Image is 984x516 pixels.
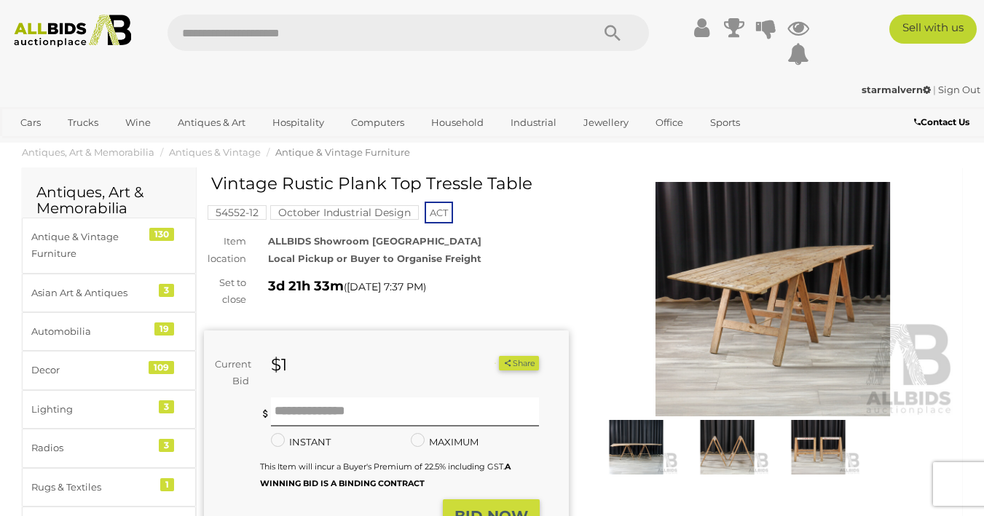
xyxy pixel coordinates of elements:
[31,285,151,301] div: Asian Art & Antiques
[36,184,181,216] h2: Antiques, Art & Memorabilia
[270,207,419,218] a: October Industrial Design
[22,218,196,274] a: Antique & Vintage Furniture 130
[889,15,977,44] a: Sell with us
[160,478,174,491] div: 1
[260,461,511,488] b: A WINNING BID IS A BINDING CONTRACT
[422,111,493,135] a: Household
[576,15,649,51] button: Search
[159,400,174,413] div: 3
[168,111,255,135] a: Antiques & Art
[701,111,749,135] a: Sports
[22,429,196,467] a: Radios 3
[591,182,956,417] img: Vintage Rustic Plank Top Tressle Table
[208,205,267,220] mark: 54552-12
[344,281,426,293] span: ( )
[116,111,160,135] a: Wine
[149,228,174,241] div: 130
[938,84,980,95] a: Sign Out
[271,354,287,375] strong: $1
[914,114,973,130] a: Contact Us
[159,284,174,297] div: 3
[208,207,267,218] a: 54552-12
[594,420,678,474] img: Vintage Rustic Plank Top Tressle Table
[169,146,261,158] a: Antiques & Vintage
[776,420,860,474] img: Vintage Rustic Plank Top Tressle Table
[31,362,151,378] div: Decor
[260,461,511,488] small: This Item will incur a Buyer's Premium of 22.5% including GST.
[31,479,151,496] div: Rugs & Textiles
[347,280,423,293] span: [DATE] 7:37 PM
[193,233,257,267] div: Item location
[31,401,151,418] div: Lighting
[862,84,933,95] a: starmalvern
[268,235,481,247] strong: ALLBIDS Showroom [GEOGRAPHIC_DATA]
[263,111,334,135] a: Hospitality
[646,111,693,135] a: Office
[425,202,453,223] span: ACT
[685,420,769,474] img: Vintage Rustic Plank Top Tressle Table
[275,146,410,158] a: Antique & Vintage Furniture
[499,356,539,371] button: Share
[22,351,196,389] a: Decor 109
[159,439,174,452] div: 3
[22,390,196,429] a: Lighting 3
[154,322,174,336] div: 19
[11,135,133,159] a: [GEOGRAPHIC_DATA]
[482,356,497,370] li: Watch this item
[574,111,638,135] a: Jewellery
[270,205,419,220] mark: October Industrial Design
[22,274,196,312] a: Asian Art & Antiques 3
[862,84,931,95] strong: starmalvern
[933,84,936,95] span: |
[7,15,138,47] img: Allbids.com.au
[268,253,481,264] strong: Local Pickup or Buyer to Organise Freight
[58,111,108,135] a: Trucks
[501,111,566,135] a: Industrial
[22,146,154,158] a: Antiques, Art & Memorabilia
[204,356,260,390] div: Current Bid
[411,434,479,450] label: MAXIMUM
[22,312,196,351] a: Automobilia 19
[914,116,969,127] b: Contact Us
[149,361,174,374] div: 109
[31,440,151,456] div: Radios
[268,278,344,294] strong: 3d 21h 33m
[22,468,196,507] a: Rugs & Textiles 1
[271,434,331,450] label: INSTANT
[11,111,50,135] a: Cars
[31,229,151,263] div: Antique & Vintage Furniture
[342,111,414,135] a: Computers
[31,323,151,340] div: Automobilia
[193,274,257,309] div: Set to close
[211,175,565,193] h1: Vintage Rustic Plank Top Tressle Table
